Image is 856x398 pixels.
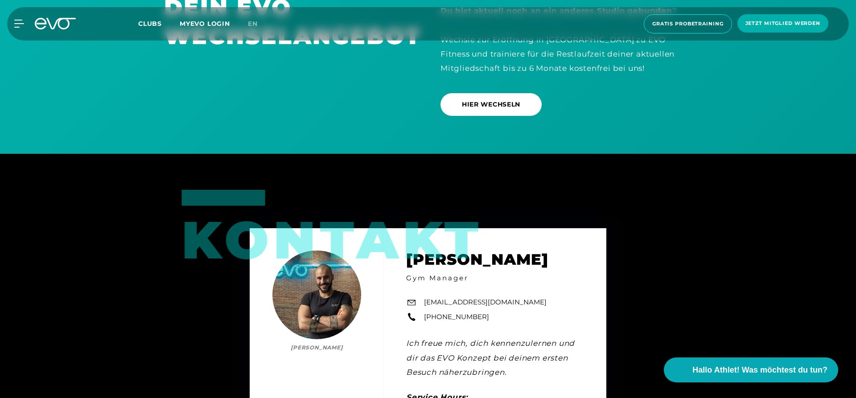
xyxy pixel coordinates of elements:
[664,357,838,382] button: Hallo Athlet! Was möchtest du tun?
[180,20,230,28] a: MYEVO LOGIN
[735,14,831,33] a: Jetzt Mitglied werden
[248,20,258,28] span: en
[138,20,162,28] span: Clubs
[248,19,268,29] a: en
[692,364,827,376] span: Hallo Athlet! Was möchtest du tun?
[462,100,520,109] span: HIER WECHSELN
[745,20,820,27] span: Jetzt Mitglied werden
[424,297,547,308] a: [EMAIL_ADDRESS][DOMAIN_NAME]
[138,19,180,28] a: Clubs
[440,86,545,123] a: HIER WECHSELN
[641,14,735,33] a: Gratis Probetraining
[652,20,724,28] span: Gratis Probetraining
[424,312,489,322] a: [PHONE_NUMBER]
